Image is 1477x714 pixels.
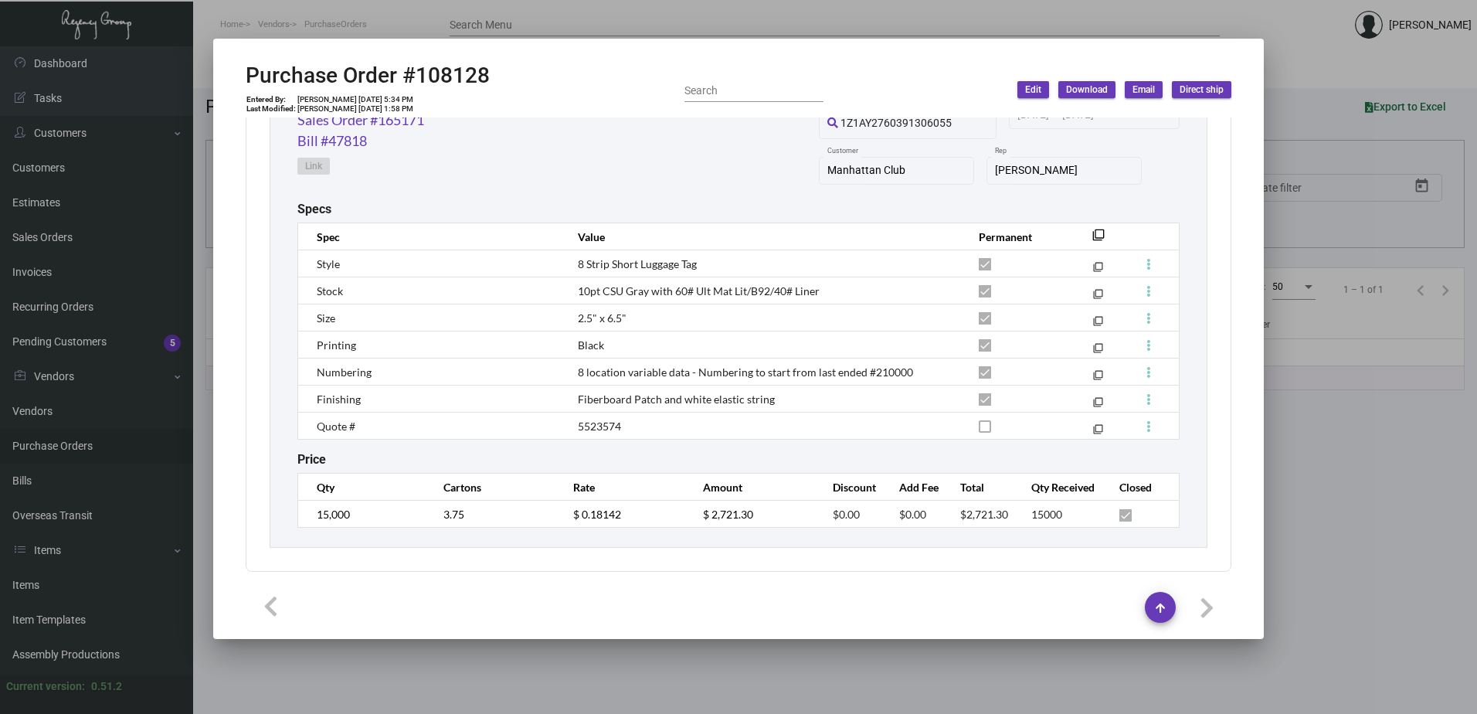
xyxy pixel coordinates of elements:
button: Email [1125,81,1163,98]
th: Rate [558,474,688,501]
span: Link [305,160,322,173]
mat-icon: filter_none [1093,373,1103,383]
div: 0.51.2 [91,678,122,695]
h2: Specs [297,202,331,216]
mat-icon: filter_none [1093,292,1103,302]
h2: Price [297,452,326,467]
span: 5523574 [578,420,621,433]
span: 8 location variable data - Numbering to start from last ended #210000 [578,365,913,379]
h2: Purchase Order #108128 [246,63,490,89]
th: Total [945,474,1016,501]
td: [PERSON_NAME] [DATE] 5:34 PM [297,95,414,104]
th: Discount [817,474,883,501]
mat-icon: filter_none [1093,400,1103,410]
span: 10pt CSU Gray with 60# Ult Mat Lit/B92/40# Liner [578,284,820,297]
th: Value [562,223,963,250]
th: Closed [1104,474,1179,501]
span: 15000 [1031,508,1062,521]
th: Amount [688,474,817,501]
th: Cartons [428,474,558,501]
span: Email [1132,83,1155,97]
button: Edit [1017,81,1049,98]
th: Qty Received [1016,474,1104,501]
span: 8 Strip Short Luggage Tag [578,257,697,270]
span: $2,721.30 [960,508,1008,521]
button: Download [1058,81,1115,98]
mat-icon: filter_none [1093,319,1103,329]
th: Spec [298,223,562,250]
div: Current version: [6,678,85,695]
mat-icon: filter_none [1093,346,1103,356]
button: Direct ship [1172,81,1231,98]
span: Direct ship [1180,83,1224,97]
span: Edit [1025,83,1041,97]
span: Numbering [317,365,372,379]
td: [PERSON_NAME] [DATE] 1:58 PM [297,104,414,114]
td: Entered By: [246,95,297,104]
th: Qty [298,474,428,501]
a: Sales Order #165171 [297,110,424,131]
mat-icon: filter_none [1092,233,1105,246]
span: Fiberboard Patch and white elastic string [578,393,775,406]
button: Link [297,158,330,175]
span: Style [317,257,340,270]
span: Printing [317,338,356,352]
mat-icon: filter_none [1093,427,1103,437]
span: Quote # [317,420,355,433]
span: Size [317,311,335,325]
th: Add Fee [884,474,946,501]
span: $0.00 [833,508,860,521]
span: Black [578,338,604,352]
a: Bill #47818 [297,131,367,151]
th: Permanent [963,223,1069,250]
span: Download [1066,83,1108,97]
mat-icon: filter_none [1093,265,1103,275]
span: 1Z1AY2760391306055 [840,117,952,129]
span: 2.5" x 6.5" [578,311,626,325]
span: $0.00 [899,508,926,521]
span: Finishing [317,393,361,406]
td: Last Modified: [246,104,297,114]
span: Stock [317,284,343,297]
